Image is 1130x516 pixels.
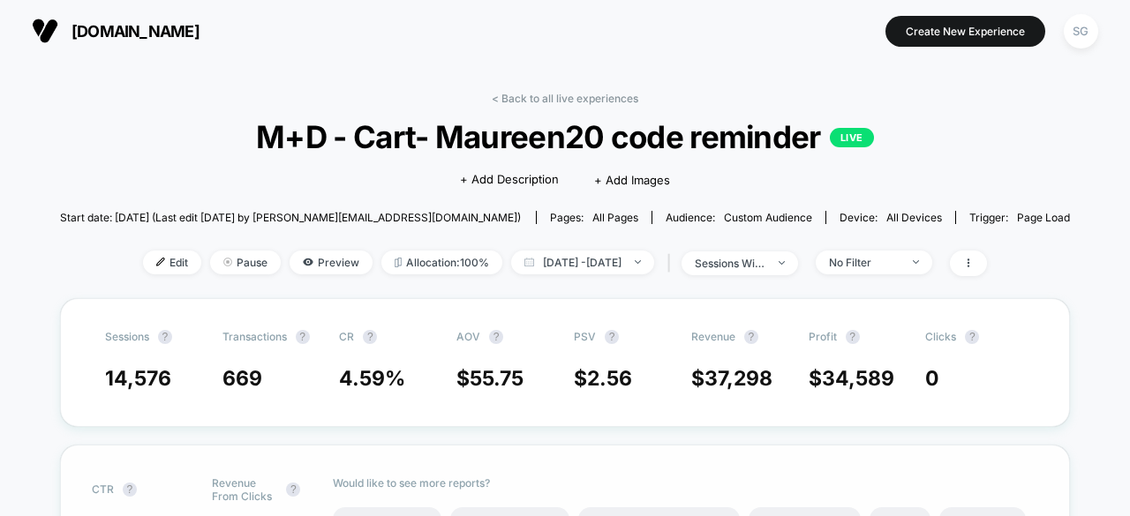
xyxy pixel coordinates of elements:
[123,482,137,497] button: ?
[1058,13,1104,49] button: SG
[574,330,596,343] span: PSV
[492,92,638,105] a: < Back to all live experiences
[779,261,785,265] img: end
[286,482,300,497] button: ?
[809,366,894,391] span: $
[830,128,874,147] p: LIVE
[587,366,632,391] span: 2.56
[829,256,900,269] div: No Filter
[691,330,735,343] span: Revenue
[885,16,1045,47] button: Create New Experience
[223,258,232,266] img: end
[489,330,503,344] button: ?
[339,366,405,391] span: 4.59 %
[550,211,638,224] div: Pages:
[825,211,955,224] span: Device:
[846,330,860,344] button: ?
[913,260,919,264] img: end
[26,17,205,45] button: [DOMAIN_NAME]
[511,251,654,274] span: [DATE] - [DATE]
[635,260,641,264] img: end
[574,366,632,391] span: $
[704,366,772,391] span: 37,298
[470,366,524,391] span: 55.75
[886,211,942,224] span: all devices
[592,211,638,224] span: all pages
[60,211,521,224] span: Start date: [DATE] (Last edit [DATE] by [PERSON_NAME][EMAIL_ADDRESS][DOMAIN_NAME])
[724,211,812,224] span: Custom Audience
[105,330,149,343] span: Sessions
[222,330,287,343] span: Transactions
[339,330,354,343] span: CR
[32,18,58,44] img: Visually logo
[143,251,201,274] span: Edit
[605,330,619,344] button: ?
[158,330,172,344] button: ?
[524,258,534,266] img: calendar
[395,258,402,267] img: rebalance
[210,251,281,274] span: Pause
[363,330,377,344] button: ?
[290,251,373,274] span: Preview
[460,171,559,189] span: + Add Description
[212,476,277,503] span: Revenue From Clicks
[965,330,979,344] button: ?
[333,476,1038,490] p: Would like to see more reports?
[222,366,262,391] span: 669
[663,251,682,276] span: |
[695,257,765,270] div: sessions with impression
[691,366,772,391] span: $
[1064,14,1098,49] div: SG
[110,118,1020,155] span: M+D - Cart- Maureen20 code reminder
[1017,211,1070,224] span: Page Load
[744,330,758,344] button: ?
[809,330,837,343] span: Profit
[925,366,939,391] span: 0
[92,482,114,496] span: CTR
[925,330,956,343] span: Clicks
[666,211,812,224] div: Audience:
[456,330,480,343] span: AOV
[969,211,1070,224] div: Trigger:
[105,366,171,391] span: 14,576
[296,330,310,344] button: ?
[822,366,894,391] span: 34,589
[72,22,200,41] span: [DOMAIN_NAME]
[381,251,502,274] span: Allocation: 100%
[456,366,524,391] span: $
[156,258,165,266] img: edit
[594,173,670,187] span: + Add Images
